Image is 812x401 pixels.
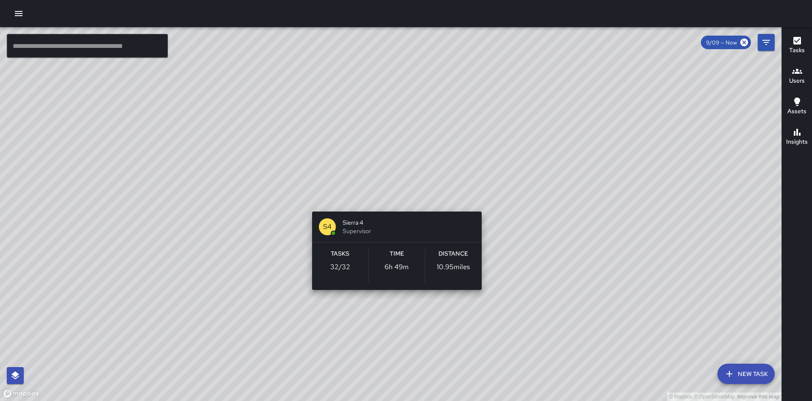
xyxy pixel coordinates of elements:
[782,61,812,92] button: Users
[782,92,812,122] button: Assets
[343,218,475,227] span: Sierra 4
[758,34,775,51] button: Filters
[323,222,332,232] p: S4
[331,249,349,259] h6: Tasks
[789,76,805,86] h6: Users
[782,122,812,153] button: Insights
[438,249,468,259] h6: Distance
[390,249,404,259] h6: Time
[717,364,775,384] button: New Task
[385,262,409,272] p: 6h 49m
[701,39,742,46] span: 9/09 — Now
[787,107,806,116] h6: Assets
[437,262,470,272] p: 10.95 miles
[343,227,475,235] span: Supervisor
[789,46,805,55] h6: Tasks
[312,212,482,290] button: S4Sierra 4SupervisorTasks32/32Time6h 49mDistance10.95miles
[782,31,812,61] button: Tasks
[330,262,350,272] p: 32 / 32
[701,36,751,49] div: 9/09 — Now
[786,137,808,147] h6: Insights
